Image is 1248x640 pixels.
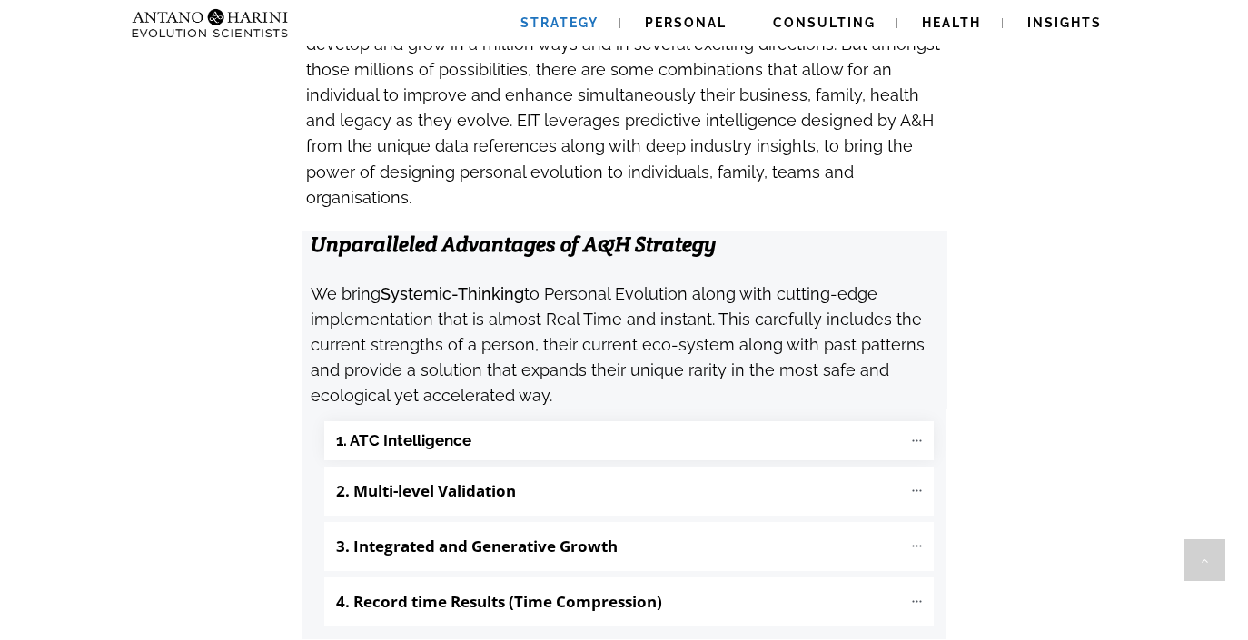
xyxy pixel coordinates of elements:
b: 4. Record time Results (Time Compression) [336,591,662,612]
span: Consulting [773,15,876,30]
b: 2. Multi-level Validation [336,480,516,501]
span: Strategy [520,15,599,30]
b: 3. Integrated and Generative Growth [336,536,618,556]
span: Health [922,15,981,30]
span: Insights [1027,15,1102,30]
span: We bring to Personal Evolution along with cutting-edge implementation that is almost Real Time an... [311,284,925,406]
span: This opens a plethora of possibilities. With these rapid tools, any person can develop and grow i... [306,8,940,206]
strong: Unparalleled Advantages of A&H Strategy [311,231,717,258]
strong: Systemic-Thinking [381,284,524,303]
b: 1. ATC Intelligence [336,430,471,451]
span: Personal [645,15,727,30]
